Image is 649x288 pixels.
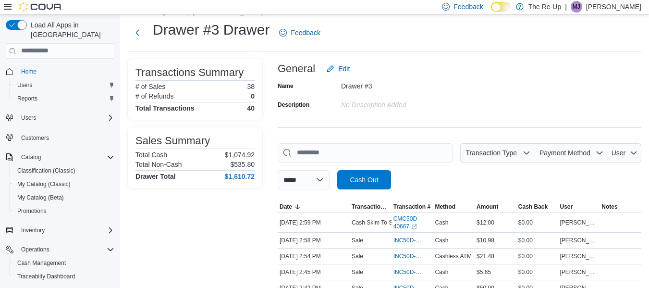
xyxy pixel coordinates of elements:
[17,225,114,236] span: Inventory
[10,191,118,204] button: My Catalog (Beta)
[280,203,292,211] span: Date
[516,266,558,278] div: $0.00
[21,68,37,75] span: Home
[278,250,350,262] div: [DATE] 2:54 PM
[153,20,269,39] h1: Drawer #3 Drawer
[135,83,165,90] h6: # of Sales
[475,201,516,213] button: Amount
[13,165,114,176] span: Classification (Classic)
[477,219,494,226] span: $12.00
[350,175,378,185] span: Cash Out
[337,170,391,189] button: Cash Out
[230,161,255,168] p: $535.80
[565,1,567,13] p: |
[393,250,431,262] button: INC50D-484267
[17,66,40,77] a: Home
[528,1,561,13] p: The Re-Up
[21,246,49,253] span: Operations
[278,201,350,213] button: Date
[491,2,511,12] input: Dark Mode
[350,201,392,213] button: Transaction Type
[393,252,422,260] span: INC50D-484267
[601,203,617,211] span: Notes
[560,219,598,226] span: [PERSON_NAME]
[135,135,210,147] h3: Sales Summary
[251,92,255,100] p: 0
[13,271,114,282] span: Traceabilty Dashboard
[435,237,448,244] span: Cash
[393,235,431,246] button: INC50D-484273
[17,151,45,163] button: Catalog
[465,149,517,157] span: Transaction Type
[393,237,422,244] span: INC50D-484273
[516,217,558,228] div: $0.00
[392,201,433,213] button: Transaction #
[13,192,68,203] a: My Catalog (Beta)
[10,92,118,105] button: Reports
[516,201,558,213] button: Cash Back
[13,79,36,91] a: Users
[17,167,75,175] span: Classification (Classic)
[247,83,255,90] p: 38
[13,257,114,269] span: Cash Management
[460,143,534,163] button: Transaction Type
[352,252,363,260] p: Sale
[435,268,448,276] span: Cash
[17,131,114,143] span: Customers
[560,268,598,276] span: [PERSON_NAME]
[477,237,494,244] span: $10.98
[433,201,475,213] button: Method
[323,59,354,78] button: Edit
[573,1,580,13] span: MJ
[17,244,114,255] span: Operations
[393,268,422,276] span: INC50D-484261
[560,237,598,244] span: [PERSON_NAME]
[13,205,114,217] span: Promotions
[341,78,470,90] div: Drawer #3
[453,2,483,12] span: Feedback
[435,219,448,226] span: Cash
[135,161,182,168] h6: Total Non-Cash
[278,63,315,75] h3: General
[2,243,118,256] button: Operations
[341,97,470,109] div: No Description added
[516,235,558,246] div: $0.00
[558,201,600,213] button: User
[17,273,75,280] span: Traceabilty Dashboard
[13,79,114,91] span: Users
[17,65,114,77] span: Home
[278,82,294,90] label: Name
[17,180,71,188] span: My Catalog (Classic)
[13,165,79,176] a: Classification (Classic)
[10,270,118,283] button: Traceabilty Dashboard
[10,78,118,92] button: Users
[13,93,114,104] span: Reports
[135,104,195,112] h4: Total Transactions
[435,252,471,260] span: Cashless ATM
[560,203,573,211] span: User
[560,252,598,260] span: [PERSON_NAME]
[352,203,390,211] span: Transaction Type
[17,259,66,267] span: Cash Management
[128,23,147,42] button: Next
[13,178,74,190] a: My Catalog (Classic)
[2,224,118,237] button: Inventory
[17,244,53,255] button: Operations
[534,143,607,163] button: Payment Method
[21,226,45,234] span: Inventory
[393,203,430,211] span: Transaction #
[516,250,558,262] div: $0.00
[19,2,62,12] img: Cova
[13,192,114,203] span: My Catalog (Beta)
[21,114,36,122] span: Users
[13,93,41,104] a: Reports
[2,64,118,78] button: Home
[600,201,641,213] button: Notes
[17,112,114,124] span: Users
[393,266,431,278] button: INC50D-484261
[225,173,255,180] h4: $1,610.72
[13,205,50,217] a: Promotions
[10,164,118,177] button: Classification (Classic)
[352,237,363,244] p: Sale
